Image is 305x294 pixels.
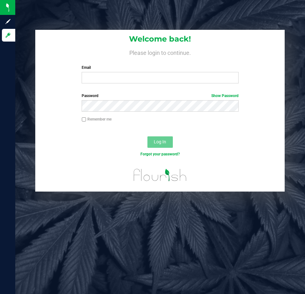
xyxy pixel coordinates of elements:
[5,32,11,38] inline-svg: Log in
[140,152,180,156] a: Forgot your password?
[147,136,173,148] button: Log In
[211,94,239,98] a: Show Password
[35,48,285,56] h4: Please login to continue.
[82,65,238,70] label: Email
[129,164,191,186] img: flourish_logo.svg
[82,94,98,98] span: Password
[82,116,112,122] label: Remember me
[154,139,166,144] span: Log In
[5,18,11,25] inline-svg: Sign up
[82,117,86,122] input: Remember me
[35,35,285,43] h1: Welcome back!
